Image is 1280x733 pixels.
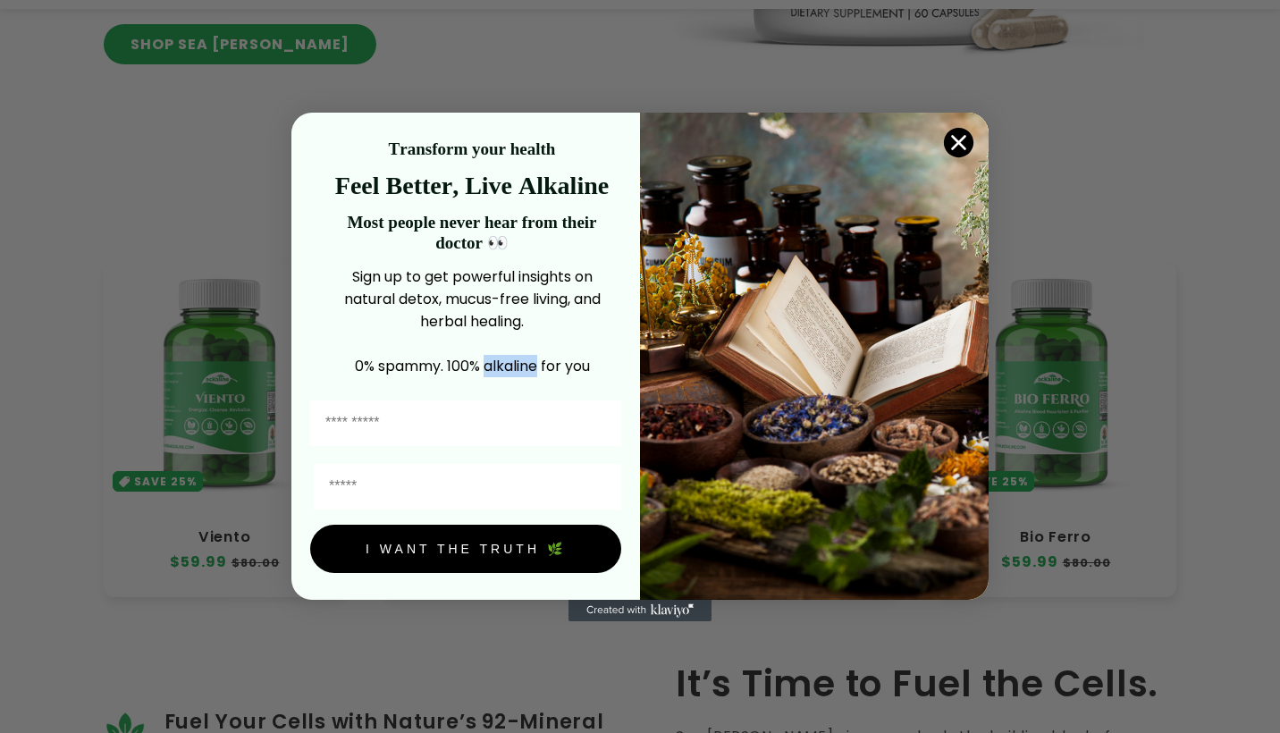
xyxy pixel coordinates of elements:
button: Close dialog [943,127,974,158]
strong: Transform your health [389,139,556,158]
input: First Name [310,400,621,446]
strong: Most people never hear from their doctor 👀 [347,213,596,252]
strong: Feel Better, Live Alkaline [335,172,609,199]
p: Sign up to get powerful insights on natural detox, mucus-free living, and herbal healing. [323,265,621,333]
button: I WANT THE TRUTH 🌿 [310,525,621,573]
a: Created with Klaviyo - opens in a new tab [568,600,712,621]
img: 4a4a186a-b914-4224-87c7-990d8ecc9bca.jpeg [640,113,989,600]
input: Email [314,464,621,510]
p: 0% spammy. 100% alkaline for you [323,355,621,377]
